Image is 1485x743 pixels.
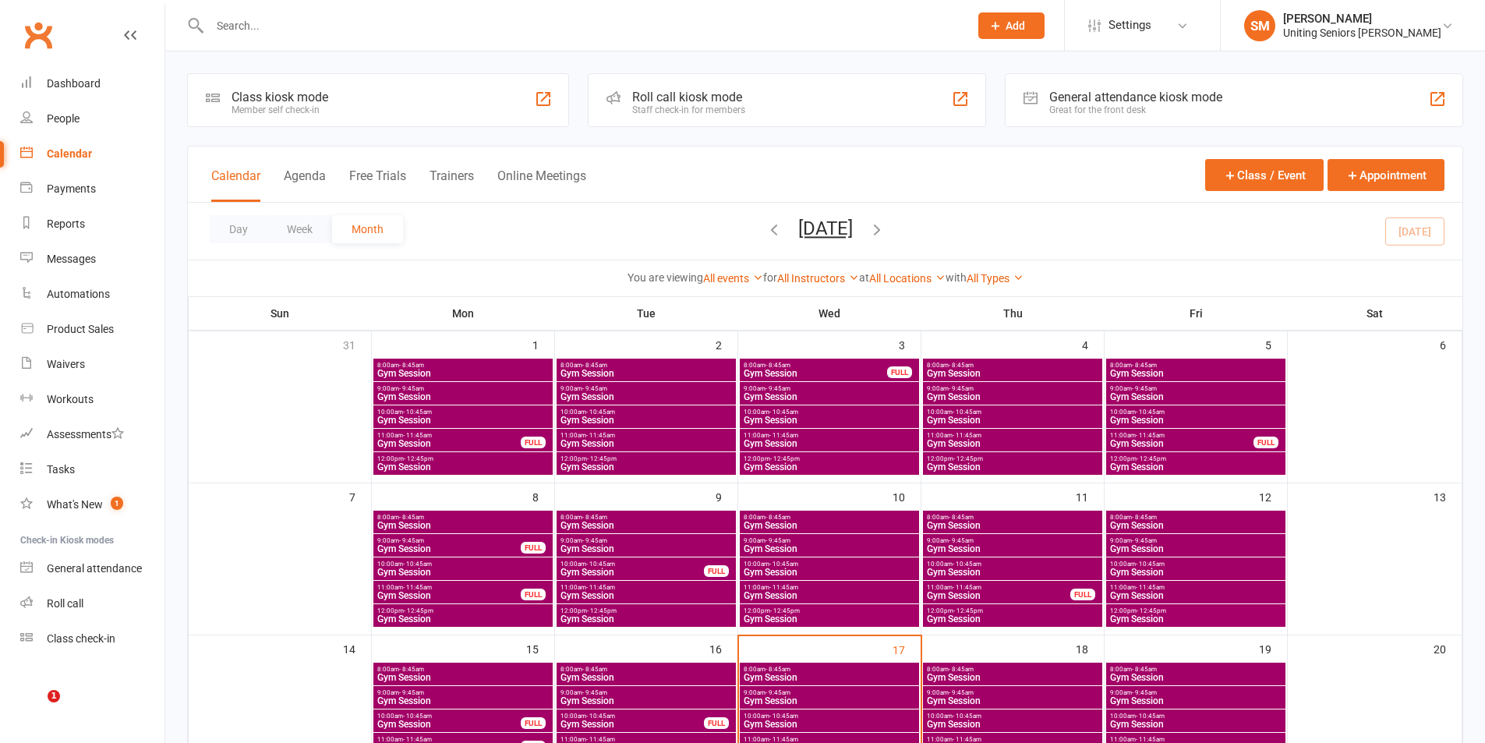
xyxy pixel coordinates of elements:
[47,112,80,125] div: People
[19,16,58,55] a: Clubworx
[47,358,85,370] div: Waivers
[47,463,75,476] div: Tasks
[20,312,164,347] a: Product Sales
[20,586,164,621] a: Roll call
[20,347,164,382] a: Waivers
[20,207,164,242] a: Reports
[47,562,142,575] div: General attendance
[20,136,164,172] a: Calendar
[20,101,164,136] a: People
[20,417,164,452] a: Assessments
[20,621,164,656] a: Class kiosk mode
[20,382,164,417] a: Workouts
[47,632,115,645] div: Class check-in
[47,323,114,335] div: Product Sales
[47,288,110,300] div: Automations
[47,253,96,265] div: Messages
[20,242,164,277] a: Messages
[20,452,164,487] a: Tasks
[47,182,96,195] div: Payments
[47,147,92,160] div: Calendar
[47,218,85,230] div: Reports
[20,277,164,312] a: Automations
[20,172,164,207] a: Payments
[47,77,101,90] div: Dashboard
[16,690,53,727] iframe: Intercom live chat
[47,597,83,610] div: Roll call
[20,487,164,522] a: What's New1
[47,498,103,511] div: What's New
[20,551,164,586] a: General attendance kiosk mode
[48,690,60,702] span: 1
[47,428,124,440] div: Assessments
[111,497,123,510] span: 1
[20,66,164,101] a: Dashboard
[47,393,94,405] div: Workouts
